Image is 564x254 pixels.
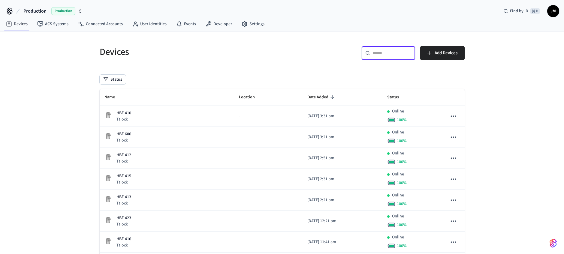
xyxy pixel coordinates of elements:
[104,112,112,119] img: Placeholder Lock Image
[116,179,131,185] p: Ttlock
[104,133,112,140] img: Placeholder Lock Image
[239,176,240,182] span: -
[104,238,112,245] img: Placeholder Lock Image
[239,239,240,245] span: -
[530,8,540,14] span: ⌘ K
[550,238,557,248] img: SeamLogoGradient.69752ec5.svg
[32,19,73,29] a: ACS Systems
[392,234,404,241] p: Online
[116,116,131,122] p: Ttlock
[237,19,269,29] a: Settings
[548,6,559,16] span: JM
[116,131,131,137] p: HBF-606
[420,46,465,60] button: Add Devices
[116,194,131,200] p: HBF-413
[397,117,407,123] span: 100 %
[116,137,131,143] p: Ttlock
[307,239,377,245] p: [DATE] 11:41 am
[397,201,407,207] span: 100 %
[547,5,559,17] button: JM
[116,242,131,248] p: Ttlock
[307,197,377,203] p: [DATE] 2:21 pm
[116,200,131,206] p: Ttlock
[100,46,279,58] h5: Devices
[104,93,123,102] span: Name
[116,236,131,242] p: HBF-416
[100,75,126,84] button: Status
[1,19,32,29] a: Devices
[392,171,404,178] p: Online
[104,154,112,161] img: Placeholder Lock Image
[239,113,240,119] span: -
[239,134,240,140] span: -
[307,155,377,161] p: [DATE] 2:51 pm
[239,93,263,102] span: Location
[73,19,128,29] a: Connected Accounts
[239,155,240,161] span: -
[307,134,377,140] p: [DATE] 3:21 pm
[201,19,237,29] a: Developer
[499,6,545,16] div: Find by ID⌘ K
[392,192,404,199] p: Online
[392,213,404,220] p: Online
[51,7,75,15] span: Production
[392,150,404,157] p: Online
[397,159,407,165] span: 100 %
[397,180,407,186] span: 100 %
[116,110,131,116] p: HBF-410
[387,93,407,102] span: Status
[104,196,112,203] img: Placeholder Lock Image
[116,173,131,179] p: HBF-415
[307,93,336,102] span: Date Added
[116,152,131,158] p: HBF-412
[239,197,240,203] span: -
[104,175,112,182] img: Placeholder Lock Image
[116,215,131,221] p: HBF-423
[307,113,377,119] p: [DATE] 3:31 pm
[104,217,112,224] img: Placeholder Lock Image
[307,176,377,182] p: [DATE] 2:31 pm
[435,49,457,57] span: Add Devices
[116,221,131,227] p: Ttlock
[23,7,47,15] span: Production
[397,138,407,144] span: 100 %
[392,108,404,115] p: Online
[239,218,240,224] span: -
[307,218,377,224] p: [DATE] 12:21 pm
[128,19,171,29] a: User Identities
[171,19,201,29] a: Events
[397,222,407,228] span: 100 %
[397,243,407,249] span: 100 %
[116,158,131,164] p: Ttlock
[510,8,528,14] span: Find by ID
[392,129,404,136] p: Online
